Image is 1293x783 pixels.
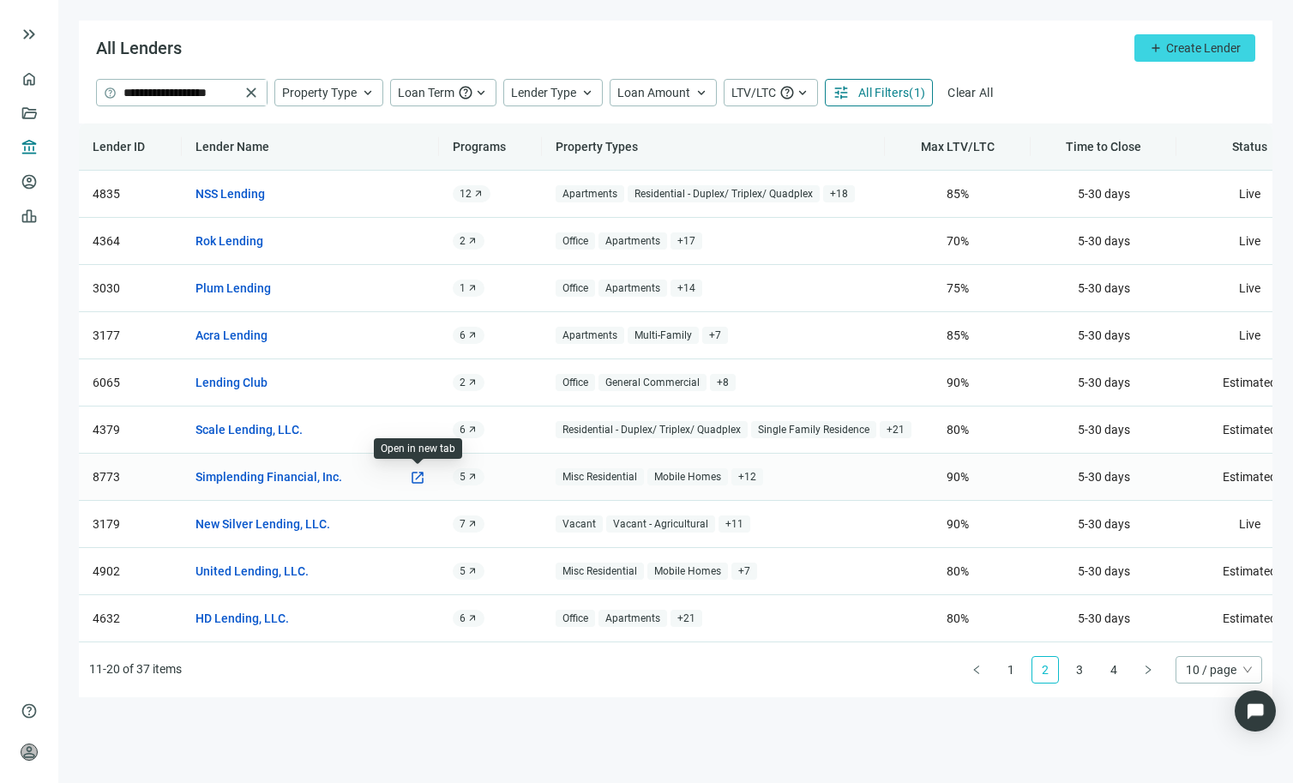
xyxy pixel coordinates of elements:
span: close [243,84,260,101]
span: Loan Term [398,86,454,99]
span: Residential - Duplex/ Triplex/ Quadplex [556,421,748,439]
button: right [1134,656,1162,684]
span: + 7 [702,327,728,345]
td: 5-30 days [1031,312,1176,359]
span: arrow_outward [467,283,478,293]
span: Max LTV/LTC [921,140,995,154]
span: Live [1239,328,1260,342]
span: right [1143,665,1153,675]
td: 5-30 days [1031,595,1176,642]
span: Mobile Homes [647,563,728,581]
span: keyboard_arrow_up [694,85,709,100]
div: Open in new tab [381,442,455,455]
div: [PERSON_NAME] [48,737,185,754]
span: 10 / page [1186,657,1252,683]
span: LTV/LTC [731,86,776,99]
span: Misc Residential [556,468,644,486]
span: Estimated [1223,423,1277,437]
button: addCreate Lender [1134,34,1255,62]
span: Programs [453,140,506,154]
span: keyboard_arrow_up [580,85,595,100]
span: arrow_outward [467,472,478,482]
a: Scale Lending, LLC. [195,420,303,439]
span: 75 % [947,281,969,295]
span: tune [833,84,850,101]
a: United Lending, LLC. [195,562,309,581]
span: 90 % [947,376,969,389]
td: 5-30 days [1031,407,1176,454]
span: help [21,702,38,720]
span: arrow_outward [467,519,478,529]
span: 7 [460,517,466,531]
span: 80 % [947,423,969,437]
span: 12 [460,187,472,201]
span: Mobile Homes [647,468,728,486]
span: 5 [460,470,466,484]
span: 1 [460,281,466,295]
li: 3 [1066,656,1093,684]
span: arrow_outward [467,425,478,435]
span: Office [556,610,595,628]
td: 5-30 days [1031,454,1176,501]
span: + 12 [731,468,763,486]
a: NSS Lending [195,184,265,203]
span: arrow_outward [467,330,478,340]
span: Vacant [556,515,603,533]
span: Lender ID [93,140,145,154]
span: Office [556,374,595,392]
span: add [1149,41,1163,55]
a: HD Lending, LLC. [195,609,289,628]
span: 6 [460,611,466,625]
span: + 18 [823,185,855,203]
td: 4835 [79,171,182,218]
span: Estimated [1223,470,1277,484]
span: 2 [460,234,466,248]
span: Residential - Duplex/ Triplex/ Quadplex [628,185,820,203]
button: keyboard_double_arrow_right [19,24,39,45]
span: open_in_new [410,470,425,485]
span: Misc Residential [556,563,644,581]
span: Office [556,280,595,298]
span: keyboard_arrow_up [360,85,376,100]
div: Rency [48,754,185,768]
a: 1 [998,657,1024,683]
span: Clear All [947,86,993,99]
td: 4632 [79,595,182,642]
span: arrow_outward [467,377,478,388]
span: 70 % [947,234,969,248]
td: 3030 [79,265,182,312]
li: Next Page [1134,656,1162,684]
td: 5-30 days [1031,359,1176,407]
span: help [458,85,473,100]
button: left [963,656,990,684]
td: 4902 [79,548,182,595]
span: 80 % [947,564,969,578]
span: 80 % [947,611,969,625]
span: General Commercial [598,374,707,392]
li: 2 [1031,656,1059,684]
button: Clear All [940,79,1001,106]
span: + 17 [671,232,702,250]
td: 4379 [79,407,182,454]
a: Acra Lending [195,326,268,345]
li: 1 [997,656,1025,684]
span: Property Types [556,140,638,154]
span: 5 [460,564,466,578]
span: Live [1239,517,1260,531]
button: tuneAll Filters(1) [825,79,933,106]
td: 5-30 days [1031,548,1176,595]
span: + 7 [731,563,757,581]
td: 4364 [79,218,182,265]
span: Property Type [282,86,357,99]
li: Previous Page [963,656,990,684]
a: Simplending Financial, Inc. [195,467,342,486]
td: 5-30 days [1031,265,1176,312]
span: 6 [460,423,466,437]
span: + 21 [880,421,911,439]
a: 3 [1067,657,1092,683]
span: account_balance [21,139,33,156]
a: Borrowers [43,175,99,189]
a: open_in_new [410,469,425,488]
td: 5-30 days [1031,171,1176,218]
